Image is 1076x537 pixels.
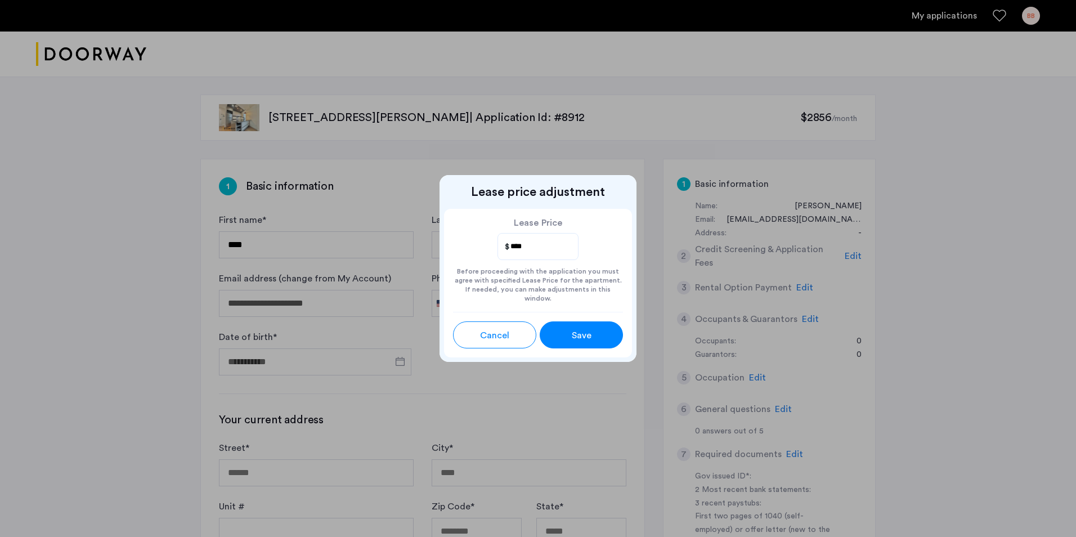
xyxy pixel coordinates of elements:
[540,321,623,348] button: button
[497,218,579,229] label: Lease Price
[444,184,632,200] h2: Lease price adjustment
[480,329,509,342] span: Cancel
[453,321,536,348] button: button
[453,260,623,303] div: Before proceeding with the application you must agree with specified Lease Price for the apartmen...
[572,329,591,342] span: Save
